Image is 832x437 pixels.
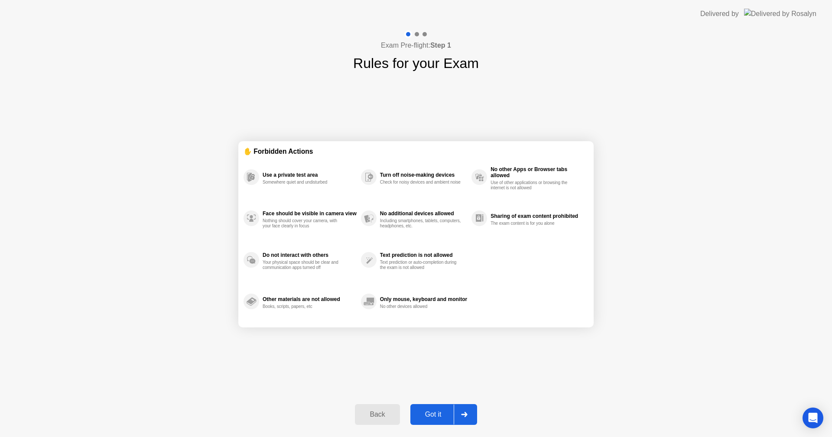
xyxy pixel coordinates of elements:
[380,304,462,309] div: No other devices allowed
[357,411,397,418] div: Back
[491,180,572,191] div: Use of other applications or browsing the internet is not allowed
[803,408,823,428] div: Open Intercom Messenger
[491,221,572,226] div: The exam content is for you alone
[410,404,477,425] button: Got it
[381,40,451,51] h4: Exam Pre-flight:
[263,172,357,178] div: Use a private test area
[263,218,344,229] div: Nothing should cover your camera, with your face clearly in focus
[491,166,584,178] div: No other Apps or Browser tabs allowed
[430,42,451,49] b: Step 1
[263,252,357,258] div: Do not interact with others
[263,304,344,309] div: Books, scripts, papers, etc
[263,210,357,217] div: Face should be visible in camera view
[700,9,739,19] div: Delivered by
[380,260,462,270] div: Text prediction or auto-completion during the exam is not allowed
[263,296,357,302] div: Other materials are not allowed
[380,296,467,302] div: Only mouse, keyboard and monitor
[413,411,454,418] div: Got it
[380,252,467,258] div: Text prediction is not allowed
[263,260,344,270] div: Your physical space should be clear and communication apps turned off
[744,9,816,19] img: Delivered by Rosalyn
[263,180,344,185] div: Somewhere quiet and undisturbed
[380,172,467,178] div: Turn off noise-making devices
[380,218,462,229] div: Including smartphones, tablets, computers, headphones, etc.
[244,146,588,156] div: ✋ Forbidden Actions
[380,180,462,185] div: Check for noisy devices and ambient noise
[491,213,584,219] div: Sharing of exam content prohibited
[353,53,479,74] h1: Rules for your Exam
[355,404,400,425] button: Back
[380,210,467,217] div: No additional devices allowed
